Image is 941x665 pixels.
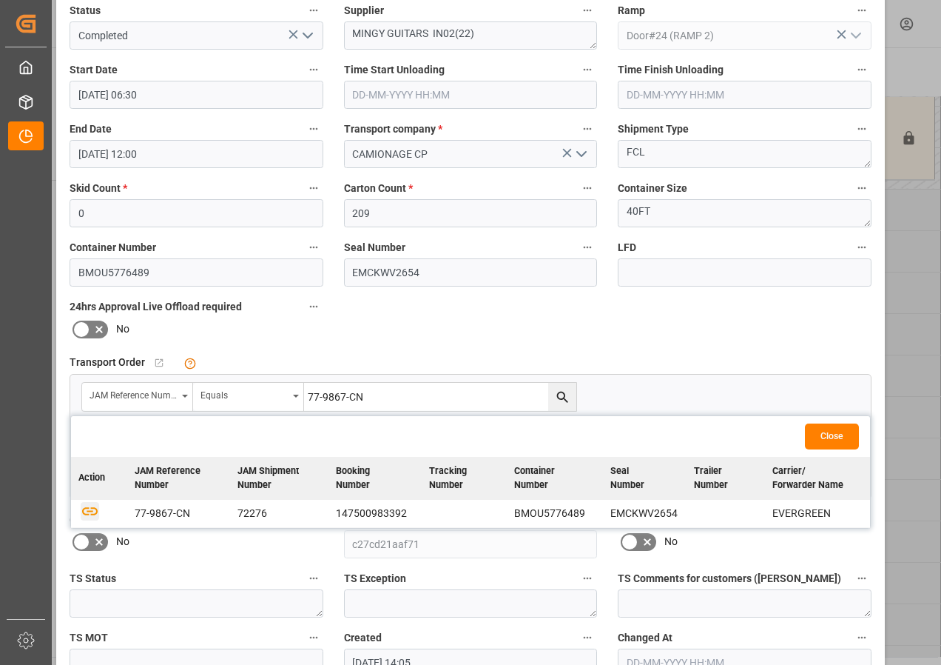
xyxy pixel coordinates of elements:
[90,385,177,402] div: JAM Reference Number
[507,457,603,500] th: Container Number
[618,62,724,78] span: Time Finish Unloading
[70,121,112,137] span: End Date
[344,240,405,255] span: Seal Number
[304,297,323,316] button: 24hrs Approval Live Offload required
[70,62,118,78] span: Start Date
[193,383,304,411] button: open menu
[344,21,598,50] textarea: MINGY GUITARS IN02(22)
[116,321,129,337] span: No
[618,181,687,196] span: Container Size
[127,500,230,528] td: 77-9867-CN
[578,569,597,588] button: TS Exception
[344,3,384,19] span: Supplier
[618,81,871,109] input: DD-MM-YYYY HH:MM
[344,81,598,109] input: DD-MM-YYYY HH:MM
[328,500,422,528] td: 147500983392
[422,457,507,500] th: Tracking Number
[852,178,871,198] button: Container Size
[852,119,871,138] button: Shipment Type
[70,3,101,19] span: Status
[200,385,288,402] div: Equals
[618,140,871,168] textarea: FCL
[304,569,323,588] button: TS Status
[304,628,323,647] button: TS MOT
[852,628,871,647] button: Changed At
[116,534,129,549] span: No
[304,119,323,138] button: End Date
[230,500,328,528] td: 72276
[765,500,870,528] td: EVERGREEN
[70,240,156,255] span: Container Number
[578,1,597,20] button: Supplier
[344,181,413,196] span: Carton Count
[765,457,870,500] th: Carrier/ Forwarder Name
[548,383,576,411] button: search button
[852,569,871,588] button: TS Comments for customers ([PERSON_NAME])
[852,60,871,79] button: Time Finish Unloading
[304,383,576,411] input: Type to search
[603,457,687,500] th: Seal Number
[618,21,871,50] input: Type to search/select
[618,199,871,227] textarea: 40FT
[127,457,230,500] th: JAM Reference Number
[304,1,323,20] button: Status
[304,60,323,79] button: Start Date
[578,60,597,79] button: Time Start Unloading
[344,121,442,137] span: Transport company
[570,143,592,166] button: open menu
[578,178,597,198] button: Carton Count *
[664,534,678,549] span: No
[843,24,866,47] button: open menu
[852,1,871,20] button: Ramp
[507,500,603,528] td: BMOU5776489
[70,81,323,109] input: DD-MM-YYYY HH:MM
[578,238,597,257] button: Seal Number
[344,571,406,587] span: TS Exception
[304,178,323,198] button: Skid Count *
[578,119,597,138] button: Transport company *
[70,181,127,196] span: Skid Count
[618,630,672,646] span: Changed At
[344,62,445,78] span: Time Start Unloading
[70,21,323,50] input: Type to search/select
[70,630,108,646] span: TS MOT
[230,457,328,500] th: JAM Shipment Number
[70,571,116,587] span: TS Status
[603,500,687,528] td: EMCKWV2654
[82,383,193,411] button: open menu
[852,238,871,257] button: LFD
[71,457,127,500] th: Action
[70,355,145,370] span: Transport Order
[70,512,153,527] span: email notification
[578,628,597,647] button: Created
[70,140,323,168] input: DD-MM-YYYY HH:MM
[687,457,766,500] th: Trailer Number
[618,3,645,19] span: Ramp
[618,571,841,587] span: TS Comments for customers ([PERSON_NAME])
[344,630,382,646] span: Created
[304,238,323,257] button: Container Number
[618,240,636,255] span: LFD
[295,24,317,47] button: open menu
[328,457,422,500] th: Booking Number
[618,121,689,137] span: Shipment Type
[805,424,859,450] button: Close
[70,299,242,315] span: 24hrs Approval Live Offload required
